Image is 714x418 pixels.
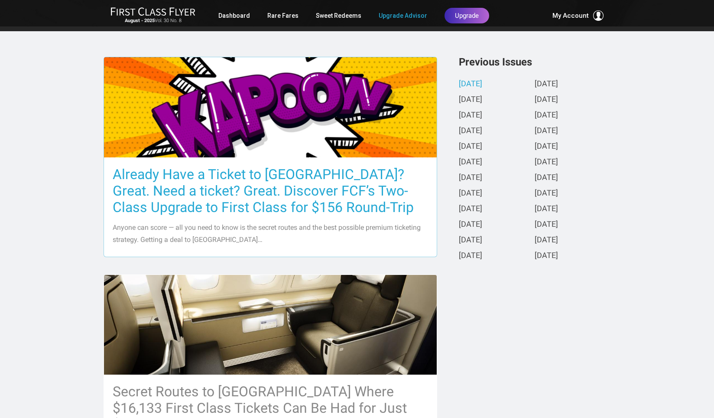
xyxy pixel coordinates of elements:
[535,80,558,89] a: [DATE]
[459,80,482,89] a: [DATE]
[459,205,482,214] a: [DATE]
[459,220,482,229] a: [DATE]
[535,127,558,136] a: [DATE]
[535,251,558,261] a: [DATE]
[535,158,558,167] a: [DATE]
[267,8,299,23] a: Rare Fares
[113,166,428,216] h3: Already Have a Ticket to [GEOGRAPHIC_DATA]? Great. Need a ticket? Great. Discover FCF’s Two-Class...
[535,111,558,120] a: [DATE]
[459,57,610,67] h3: Previous Issues
[459,111,482,120] a: [DATE]
[535,95,558,104] a: [DATE]
[459,158,482,167] a: [DATE]
[535,220,558,229] a: [DATE]
[459,142,482,151] a: [DATE]
[379,8,427,23] a: Upgrade Advisor
[552,10,604,21] button: My Account
[459,251,482,261] a: [DATE]
[110,7,195,16] img: First Class Flyer
[535,173,558,183] a: [DATE]
[535,189,558,198] a: [DATE]
[459,173,482,183] a: [DATE]
[552,10,589,21] span: My Account
[218,8,250,23] a: Dashboard
[445,8,489,23] a: Upgrade
[110,18,195,24] small: Vol. 30 No. 8
[125,18,155,23] strong: August - 2025
[459,127,482,136] a: [DATE]
[113,222,428,246] p: Anyone can score — all you need to know is the secret routes and the best possible premium ticket...
[535,205,558,214] a: [DATE]
[104,57,437,257] a: Already Have a Ticket to [GEOGRAPHIC_DATA]? Great. Need a ticket? Great. Discover FCF’s Two-Class...
[459,95,482,104] a: [DATE]
[459,236,482,245] a: [DATE]
[535,236,558,245] a: [DATE]
[535,142,558,151] a: [DATE]
[110,7,195,24] a: First Class FlyerAugust - 2025Vol. 30 No. 8
[316,8,361,23] a: Sweet Redeems
[459,189,482,198] a: [DATE]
